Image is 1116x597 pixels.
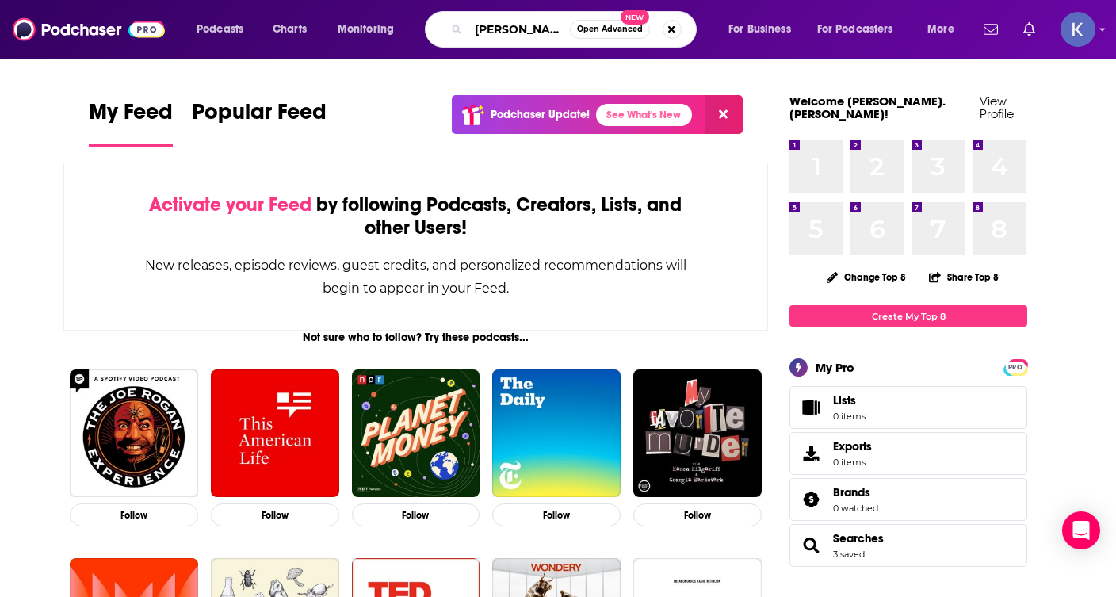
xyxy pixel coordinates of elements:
div: Open Intercom Messenger [1062,511,1100,549]
span: Popular Feed [192,98,327,135]
a: See What's New [596,104,692,126]
span: Exports [833,439,872,453]
a: Exports [789,432,1027,475]
button: Follow [211,503,339,526]
span: For Podcasters [817,18,893,40]
img: Podchaser - Follow, Share and Rate Podcasts [13,14,165,44]
span: Searches [789,524,1027,567]
span: Brands [833,485,870,499]
div: Search podcasts, credits, & more... [440,11,712,48]
a: My Feed [89,98,173,147]
input: Search podcasts, credits, & more... [468,17,570,42]
img: User Profile [1061,12,1095,47]
div: Not sure who to follow? Try these podcasts... [63,331,768,344]
a: Searches [795,534,827,557]
button: Follow [633,503,762,526]
img: The Joe Rogan Experience [70,369,198,498]
div: My Pro [816,360,854,375]
span: Monitoring [338,18,394,40]
button: Follow [352,503,480,526]
span: Lists [833,393,866,408]
span: Podcasts [197,18,243,40]
span: Lists [833,393,856,408]
button: Show profile menu [1061,12,1095,47]
button: open menu [327,17,415,42]
span: Open Advanced [577,25,643,33]
button: Share Top 8 [928,262,999,293]
span: 0 items [833,457,872,468]
a: 0 watched [833,503,878,514]
a: Create My Top 8 [789,305,1027,327]
span: For Business [728,18,791,40]
img: This American Life [211,369,339,498]
span: More [927,18,954,40]
img: Planet Money [352,369,480,498]
span: Exports [795,442,827,465]
a: Searches [833,531,884,545]
button: Follow [492,503,621,526]
div: New releases, episode reviews, guest credits, and personalized recommendations will begin to appe... [143,254,688,300]
img: The Daily [492,369,621,498]
p: Podchaser Update! [491,108,590,121]
span: Brands [789,478,1027,521]
div: by following Podcasts, Creators, Lists, and other Users! [143,193,688,239]
span: Lists [795,396,827,419]
a: Welcome [PERSON_NAME].[PERSON_NAME]! [789,94,946,121]
img: My Favorite Murder with Karen Kilgariff and Georgia Hardstark [633,369,762,498]
span: PRO [1006,362,1025,373]
a: PRO [1006,361,1025,373]
a: Show notifications dropdown [1017,16,1041,43]
a: 3 saved [833,549,865,560]
span: Charts [273,18,307,40]
a: Charts [262,17,316,42]
button: open menu [916,17,974,42]
button: Follow [70,503,198,526]
button: open menu [185,17,264,42]
a: Brands [833,485,878,499]
button: open menu [717,17,811,42]
a: Popular Feed [192,98,327,147]
button: open menu [807,17,916,42]
a: View Profile [980,94,1014,121]
span: New [621,10,649,25]
a: Show notifications dropdown [977,16,1004,43]
a: Lists [789,386,1027,429]
span: Logged in as kristina.caracciolo [1061,12,1095,47]
button: Open AdvancedNew [570,20,650,39]
button: Change Top 8 [817,267,915,287]
span: 0 items [833,411,866,422]
a: Brands [795,488,827,511]
span: Activate your Feed [149,193,311,216]
span: My Feed [89,98,173,135]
